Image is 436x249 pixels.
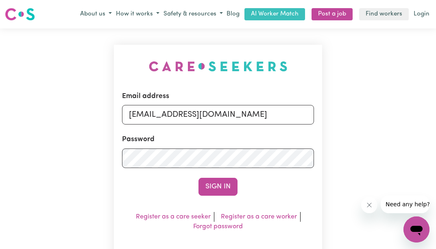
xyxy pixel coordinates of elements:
[412,8,431,21] a: Login
[403,216,429,242] iframe: Button to launch messaging window
[361,197,377,213] iframe: Close message
[161,8,225,21] button: Safety & resources
[122,105,314,124] input: Email address
[244,8,305,21] a: AI Worker Match
[193,223,243,230] a: Forgot password
[78,8,114,21] button: About us
[5,5,35,24] a: Careseekers logo
[359,8,409,21] a: Find workers
[5,6,49,12] span: Need any help?
[5,7,35,22] img: Careseekers logo
[114,8,161,21] button: How it works
[221,214,297,220] a: Register as a care worker
[312,8,353,21] a: Post a job
[225,8,241,21] a: Blog
[136,214,211,220] a: Register as a care seeker
[381,195,429,213] iframe: Message from company
[198,178,238,196] button: Sign In
[122,91,169,102] label: Email address
[122,134,155,145] label: Password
